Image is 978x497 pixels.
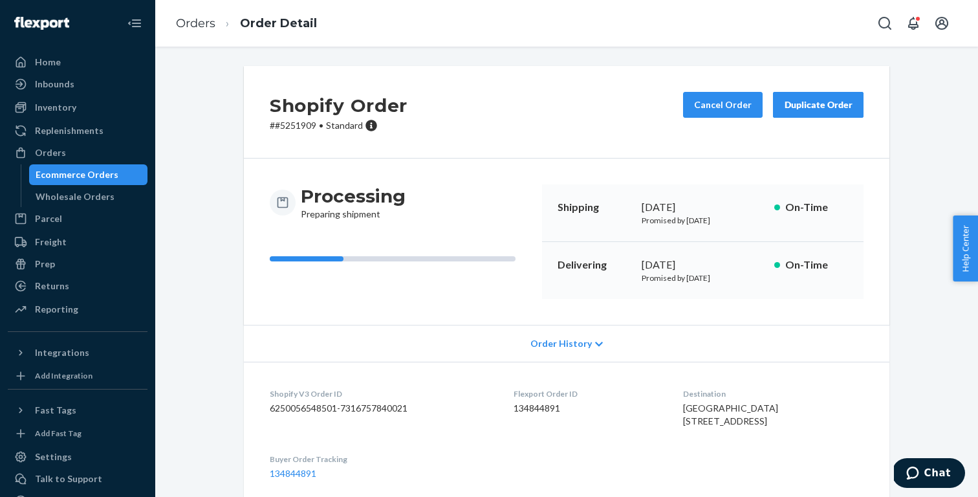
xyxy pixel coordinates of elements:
p: Promised by [DATE] [642,272,764,283]
div: Parcel [35,212,62,225]
div: Inventory [35,101,76,114]
div: Duplicate Order [784,98,853,111]
a: Home [8,52,147,72]
a: Replenishments [8,120,147,141]
img: Screenshot 2025-07-10 at 4.27.17 PM.png [19,226,291,394]
button: Duplicate Order [773,92,864,118]
a: Prep [8,254,147,274]
h2: Shopify Order [270,92,407,119]
p: On-Time [785,258,848,272]
dt: Buyer Order Tracking [270,454,493,465]
span: [GEOGRAPHIC_DATA] [STREET_ADDRESS] [683,403,778,426]
strong: Live Chat is available from 7AM - 5PM CST [DATE] through [DATE] [19,171,275,204]
div: Add Fast Tag [35,428,81,439]
div: Ecommerce Orders [36,168,118,181]
div: [DATE] [642,258,764,272]
a: Inbounds [8,74,147,94]
button: Open account menu [929,10,955,36]
a: Parcel [8,208,147,229]
p: This will open our chat platform from which you can speak to our team by clicking "Start Chat" [19,457,291,494]
p: Delivering [558,258,631,272]
div: Settings [35,450,72,463]
a: Order Detail [240,16,317,30]
button: Close Navigation [122,10,147,36]
div: Freight [35,236,67,248]
button: Help Center [953,215,978,282]
a: Wholesale Orders [29,186,148,207]
button: Open notifications [900,10,926,36]
div: Integrations [35,346,89,359]
button: Talk to Support [8,469,147,489]
span: Order History [530,337,592,350]
a: Add Fast Tag [8,426,147,441]
a: Freight [8,232,147,252]
ol: breadcrumbs [166,5,327,43]
div: Preparing shipment [301,184,406,221]
button: Integrations [8,342,147,363]
div: Inbounds [35,78,74,91]
img: Flexport logo [14,17,69,30]
div: Orders [35,146,66,159]
span: Standard [326,120,363,131]
dd: 6250056548501-7316757840021 [270,402,493,415]
a: Reporting [8,299,147,320]
a: Orders [8,142,147,163]
dt: Flexport Order ID [514,388,663,399]
a: Settings [8,447,147,467]
a: 134844891 [270,468,316,479]
div: Add Integration [35,370,92,381]
p: # #5251909 [270,119,407,132]
div: Home [35,56,61,69]
a: Ecommerce Orders [29,164,148,185]
div: Reporting [35,303,78,316]
a: Returns [8,276,147,296]
iframe: Opens a widget where you can chat to one of our agents [894,458,965,491]
button: Cancel Order [683,92,763,118]
p: Promised by [DATE] [642,215,764,226]
button: Open Search Box [872,10,898,36]
a: Inventory [8,97,147,118]
h3: Processing [301,184,406,208]
dt: Shopify V3 Order ID [270,388,493,399]
p: On-Time [785,200,848,215]
div: Replenishments [35,124,103,137]
dt: Destination [683,388,864,399]
button: Fast Tags [8,400,147,421]
span: • [319,120,323,131]
p: Shipping [558,200,631,215]
div: 516 Contacting Support [19,26,291,48]
a: Add Integration [8,368,147,384]
div: Prep [35,258,55,271]
a: Orders [176,16,215,30]
div: Returns [35,280,69,293]
h2: Chat with our team live [19,64,291,87]
div: Talk to Support [35,472,102,485]
div: Fast Tags [35,404,76,417]
div: Wholesale Orders [36,190,114,203]
dd: 134844891 [514,402,663,415]
div: [DATE] [642,200,764,215]
p: You can chat directly with a Live Agent from our team right in the SellerPortal. "Chat" is availa... [19,94,291,149]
